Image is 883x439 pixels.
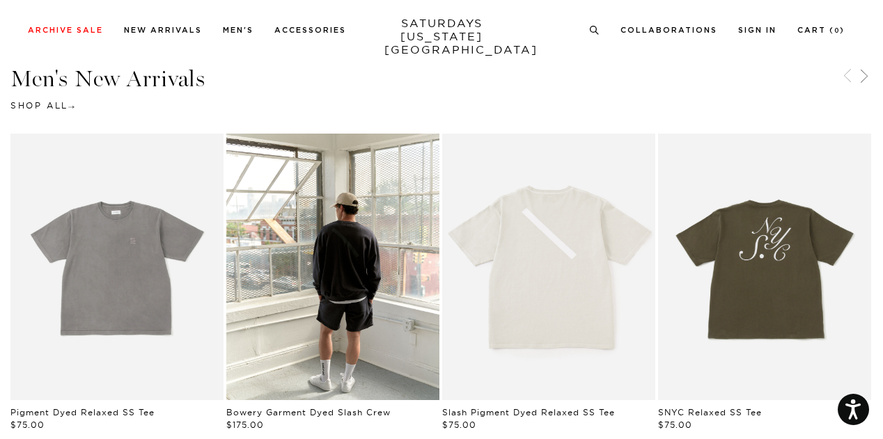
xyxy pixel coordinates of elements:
span: $175.00 [226,420,264,430]
a: Accessories [274,26,346,34]
a: Men's [223,26,253,34]
small: 0 [834,28,840,34]
h3: Men's New Arrivals [10,67,873,90]
span: $75.00 [658,420,692,430]
a: New Arrivals [124,26,202,34]
span: $75.00 [10,420,45,430]
span: $75.00 [442,420,476,430]
a: Bowery Garment Dyed Slash Crew [226,407,391,417]
a: Archive Sale [28,26,103,34]
a: Slash Pigment Dyed Relaxed SS Tee [442,407,615,417]
a: Collaborations [620,26,717,34]
a: Sign In [738,26,776,34]
a: Shop All [10,100,75,111]
a: SATURDAYS[US_STATE][GEOGRAPHIC_DATA] [384,17,499,56]
a: SNYC Relaxed SS Tee [658,407,762,417]
a: Pigment Dyed Relaxed SS Tee [10,407,155,417]
a: Cart (0) [797,26,845,34]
